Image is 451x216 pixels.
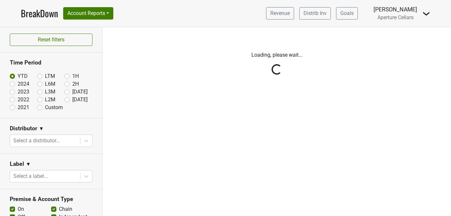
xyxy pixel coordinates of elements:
[377,14,414,21] span: Aperture Cellars
[63,7,113,20] button: Account Reports
[299,7,331,20] a: Distrib Inv
[336,7,358,20] a: Goals
[266,7,294,20] a: Revenue
[107,51,446,59] p: Loading, please wait...
[422,10,430,18] img: Dropdown Menu
[373,5,417,14] div: [PERSON_NAME]
[21,7,58,20] a: BreakDown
